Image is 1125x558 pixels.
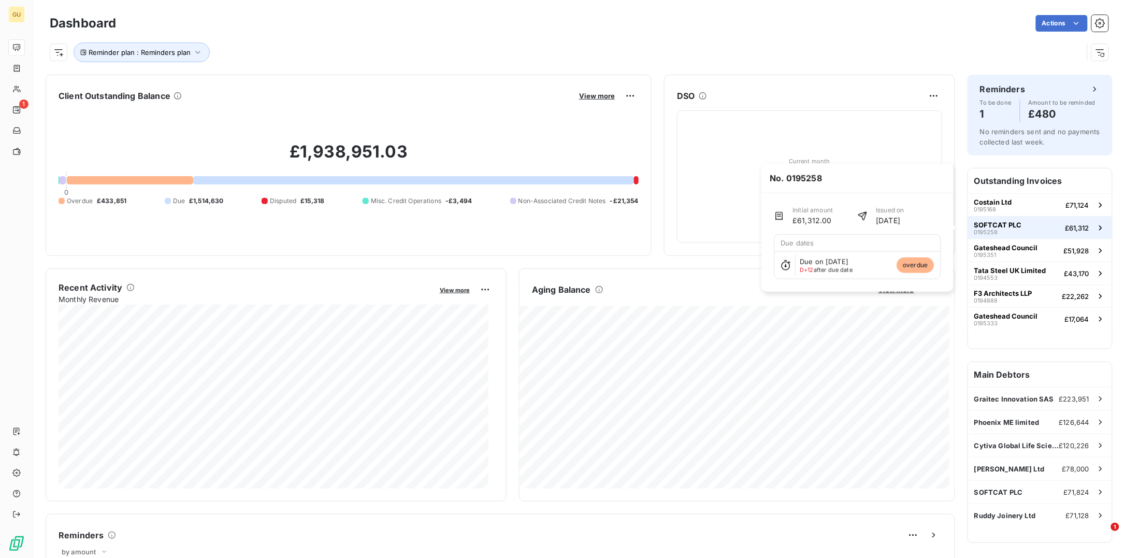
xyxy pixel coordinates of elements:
[189,196,224,206] span: £1,514,630
[1065,224,1089,232] span: £61,312
[974,441,1059,450] span: Cytiva Global Life Sciences
[974,395,1054,403] span: Graitec Innovation SAS
[97,196,126,206] span: £433,851
[968,284,1112,307] button: F3 Architects LLP0194888£22,262
[974,488,1023,496] span: SOFTCAT PLC
[792,215,833,226] span: £61,312.00
[1059,418,1089,426] span: £126,644
[974,266,1046,275] span: Tata Steel UK Limited
[968,193,1112,216] button: Costain Ltd0195168£71,124
[974,418,1040,426] span: Phoenix ME limited
[89,48,191,56] span: Reminder plan : Reminders plan
[968,262,1112,284] button: Tata Steel UK Limited0194553£43,170
[445,196,472,206] span: -£3,494
[968,307,1112,330] button: Gateshead Council0195333£17,064
[1066,201,1089,209] span: £71,124
[19,99,28,109] span: 1
[980,99,1012,106] span: To be done
[974,465,1045,473] span: [PERSON_NAME] Ltd
[50,14,116,33] h3: Dashboard
[518,196,606,206] span: Non-Associated Credit Notes
[59,281,122,294] h6: Recent Activity
[173,196,185,206] span: Due
[64,188,68,196] span: 0
[59,90,170,102] h6: Client Outstanding Balance
[437,285,473,294] button: View more
[974,206,997,212] span: 0195168
[1064,488,1089,496] span: £71,824
[59,529,104,541] h6: Reminders
[968,362,1112,387] h6: Main Debtors
[440,287,470,294] span: View more
[74,42,210,62] button: Reminder plan : Reminders plan
[8,6,25,23] div: GU
[974,511,1036,520] span: Ruddy Joinery Ltd
[1029,99,1095,106] span: Amount to be reminded
[781,239,814,247] span: Due dates
[974,229,998,235] span: 0195258
[974,244,1038,252] span: Gateshead Council
[1059,441,1089,450] span: £120,226
[974,275,998,281] span: 0194553
[1065,315,1089,323] span: £17,064
[974,312,1038,320] span: Gateshead Council
[610,196,639,206] span: -£21,354
[974,320,998,326] span: 0195333
[897,257,934,273] span: overdue
[1036,15,1088,32] button: Actions
[1064,269,1089,278] span: £43,170
[800,267,853,273] span: after due date
[968,216,1112,239] button: SOFTCAT PLC0195258£61,312
[8,535,25,552] img: Logo LeanPay
[1090,523,1115,548] iframe: Intercom live chat
[270,196,296,206] span: Disputed
[974,221,1022,229] span: SOFTCAT PLC
[876,215,904,226] span: [DATE]
[792,206,833,215] span: Initial amount
[67,196,93,206] span: Overdue
[876,206,904,215] span: Issued on
[579,92,615,100] span: View more
[1066,511,1089,520] span: £71,128
[1062,465,1089,473] span: £78,000
[1062,292,1089,301] span: £22,262
[1064,247,1089,255] span: £51,928
[62,548,96,556] span: by amount
[980,127,1100,146] span: No reminders sent and no payments collected last week.
[576,91,618,101] button: View more
[980,106,1012,122] h4: 1
[1029,106,1095,122] h4: £480
[800,257,848,266] span: Due on [DATE]
[8,102,24,118] a: 1
[974,252,997,258] span: 0195351
[968,239,1112,262] button: Gateshead Council0195351£51,928
[789,158,830,164] span: Current month
[800,266,814,274] span: D+12
[59,294,432,305] span: Monthly Revenue
[59,141,639,173] h2: £1,938,951.03
[1111,523,1119,531] span: 1
[677,90,695,102] h6: DSO
[980,83,1025,95] h6: Reminders
[968,168,1112,193] h6: Outstanding Invoices
[300,196,324,206] span: £15,318
[761,164,830,193] span: No. 0195258
[371,196,441,206] span: Misc. Credit Operations
[532,283,591,296] h6: Aging Balance
[1059,395,1089,403] span: £223,951
[974,198,1012,206] span: Costain Ltd
[974,297,998,304] span: 0194888
[974,289,1032,297] span: F3 Architects LLP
